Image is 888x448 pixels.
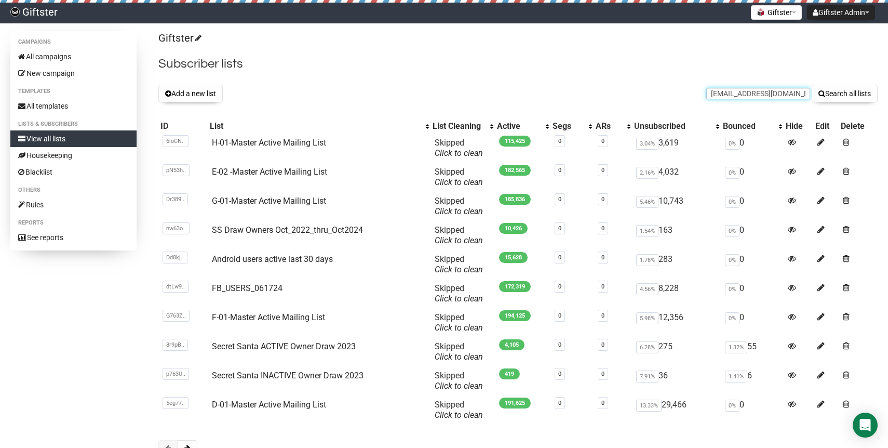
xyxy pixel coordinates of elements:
a: Blacklist [10,164,137,180]
th: List Cleaning: No sort applied, activate to apply an ascending sort [430,119,495,134]
span: 191,625 [499,398,531,409]
li: Others [10,184,137,196]
a: Rules [10,196,137,213]
a: 0 [601,400,604,406]
span: 6.28% [636,341,658,353]
span: 185,836 [499,194,531,205]
div: Edit [815,121,837,131]
td: 0 [721,163,784,192]
a: Click to clean [435,177,483,187]
span: Skipped [435,225,483,245]
td: 0 [721,279,784,308]
th: Bounced: No sort applied, activate to apply an ascending sort [721,119,784,134]
td: 0 [721,308,784,337]
span: Skipped [435,167,483,187]
a: 0 [558,312,561,319]
a: 0 [558,254,561,261]
a: 0 [558,138,561,144]
a: G-01-Master Active Mailing List [212,196,326,206]
a: New campaign [10,65,137,82]
a: 0 [601,341,604,348]
div: List Cleaning [433,121,485,131]
span: 0% [725,225,739,237]
a: Click to clean [435,381,483,391]
span: 0% [725,312,739,324]
button: Search all lists [812,85,878,102]
td: 0 [721,250,784,279]
span: Skipped [435,312,483,333]
img: e72572de92c0695bfc811ae3db612f34 [10,7,20,17]
a: E-02 -Master Active Mailing List [212,167,327,177]
div: List [210,121,420,131]
span: Dd8kj.. [163,252,187,263]
a: H-01-Master Active Mailing List [212,138,326,148]
a: 0 [601,283,604,290]
li: Campaigns [10,36,137,48]
td: 275 [632,337,721,366]
span: 1.32% [725,341,747,353]
span: p763U.. [163,368,189,380]
td: 8,228 [632,279,721,308]
th: Hide: No sort applied, sorting is disabled [784,119,813,134]
a: FB_USERS_061724 [212,283,282,293]
h2: Subscriber lists [158,55,878,73]
li: Lists & subscribers [10,118,137,130]
a: Click to clean [435,235,483,245]
a: All campaigns [10,48,137,65]
span: 5.46% [636,196,658,208]
td: 3,619 [632,134,721,163]
td: 55 [721,337,784,366]
a: Housekeeping [10,147,137,164]
a: 0 [601,138,604,144]
span: 3.04% [636,138,658,150]
span: 5eg77.. [163,397,189,409]
a: View all lists [10,130,137,147]
a: Click to clean [435,294,483,304]
span: 7.91% [636,371,658,383]
span: 15,628 [499,252,528,263]
li: Templates [10,85,137,98]
span: 0% [725,196,739,208]
span: 1.41% [725,371,747,383]
span: 4,105 [499,339,524,350]
div: Bounced [723,121,773,131]
td: 4,032 [632,163,721,192]
a: 0 [558,225,561,232]
a: Click to clean [435,323,483,333]
a: 0 [601,167,604,174]
a: 0 [601,312,604,319]
span: 0% [725,254,739,266]
a: 0 [558,371,561,377]
span: 2.16% [636,167,658,179]
a: Secret Santa INACTIVE Owner Draw 2023 [212,371,364,380]
a: Click to clean [435,410,483,420]
span: Skipped [435,371,483,391]
td: 0 [721,221,784,250]
a: Click to clean [435,265,483,274]
td: 283 [632,250,721,279]
span: 6loCN.. [163,135,189,147]
div: Delete [841,121,876,131]
div: Open Intercom Messenger [853,413,878,438]
span: 1.54% [636,225,658,237]
span: 0% [725,283,739,295]
th: Unsubscribed: No sort applied, activate to apply an ascending sort [632,119,721,134]
span: Skipped [435,196,483,216]
a: See reports [10,229,137,246]
th: Edit: No sort applied, sorting is disabled [813,119,839,134]
img: 1.png [757,8,765,16]
span: 182,565 [499,165,531,176]
span: 13.33% [636,400,662,412]
a: Click to clean [435,206,483,216]
span: Skipped [435,138,483,158]
th: Segs: No sort applied, activate to apply an ascending sort [550,119,594,134]
div: ARs [596,121,622,131]
td: 0 [721,192,784,221]
a: 0 [558,167,561,174]
a: 0 [558,196,561,203]
td: 12,356 [632,308,721,337]
th: ARs: No sort applied, activate to apply an ascending sort [594,119,632,134]
td: 6 [721,366,784,396]
span: Skipped [435,400,483,420]
a: 0 [601,196,604,203]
